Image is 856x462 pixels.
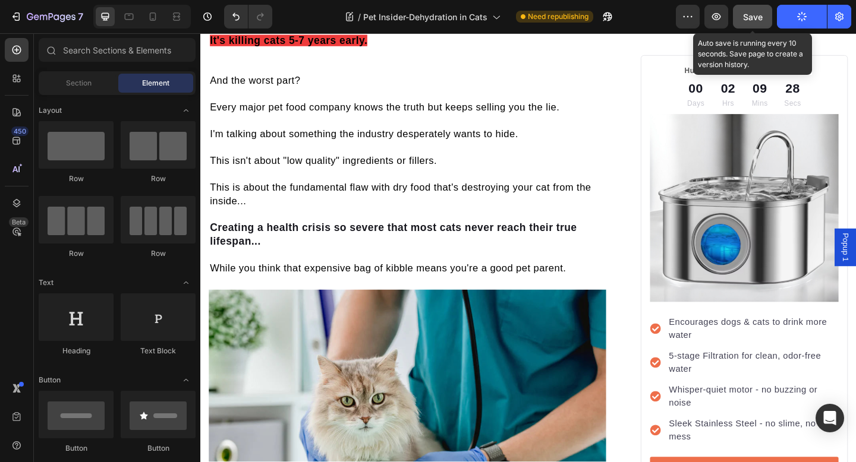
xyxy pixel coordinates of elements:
p: Sleek Stainless Steel - no slime, no mess [510,417,693,446]
span: And the worst part? [10,46,109,58]
span: I'm talking about something the industry desperately wants to hide. [10,104,345,116]
p: Whisper-quiet motor - no buzzing or noise [510,381,693,409]
div: Row [121,173,196,184]
div: Row [39,173,114,184]
input: Search Sections & Elements [39,38,196,62]
img: gempages_583388466436375153-b40fe58d-c426-4f94-90cc-a2799533a017.png [489,88,694,292]
span: Toggle open [177,101,196,120]
span: Button [39,375,61,385]
span: While you think that expensive bag of kibble means you're a good pet parent. [10,250,398,262]
p: Days [530,71,549,83]
div: 02 [567,50,583,71]
div: Undo/Redo [224,5,272,29]
div: 00 [530,50,549,71]
p: Mins [600,71,617,83]
p: 7 [78,10,83,24]
p: Hurry up! Sale . Sale ends in: [490,35,693,47]
div: Open Intercom Messenger [816,404,844,432]
div: Heading [39,346,114,356]
div: Row [121,248,196,259]
div: Beta [9,217,29,227]
span: Every major pet food company knows the truth but keeps selling you the lie. [10,75,391,87]
span: This isn't about "low quality" ingredients or fillers. [10,133,257,145]
span: Pet Insider-Dehydration in Cats [363,11,487,23]
div: Button [121,443,196,454]
span: Toggle open [177,273,196,292]
span: This is about the fundamental flaw with dry food that's destroying your cat from the inside... [10,162,425,189]
div: 09 [600,50,617,71]
strong: It's killing cats 5-7 years early. [10,2,181,14]
span: Save [743,12,763,22]
div: Button [39,443,114,454]
button: Save [733,5,772,29]
iframe: Design area [200,33,856,462]
p: Encourages dogs & cats to drink more water [510,307,693,336]
span: Layout [39,105,62,116]
div: 450 [11,126,29,136]
button: 7 [5,5,89,29]
span: Text [39,277,53,288]
span: Toggle open [177,371,196,390]
p: 5-stage Filtration for clean, odor-free water [510,344,693,372]
div: Text Block [121,346,196,356]
span: Element [142,78,169,88]
span: Popup 1 [695,217,707,248]
div: Row [39,248,114,259]
span: Need republishing [528,11,588,22]
strong: Creating a health crisis so severe that most cats never reach their true lifespan... [10,205,410,233]
span: / [358,11,361,23]
p: Hrs [567,71,583,83]
p: Secs [635,71,654,83]
span: Section [66,78,92,88]
div: 28 [635,50,654,71]
span: 50% [584,36,600,45]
